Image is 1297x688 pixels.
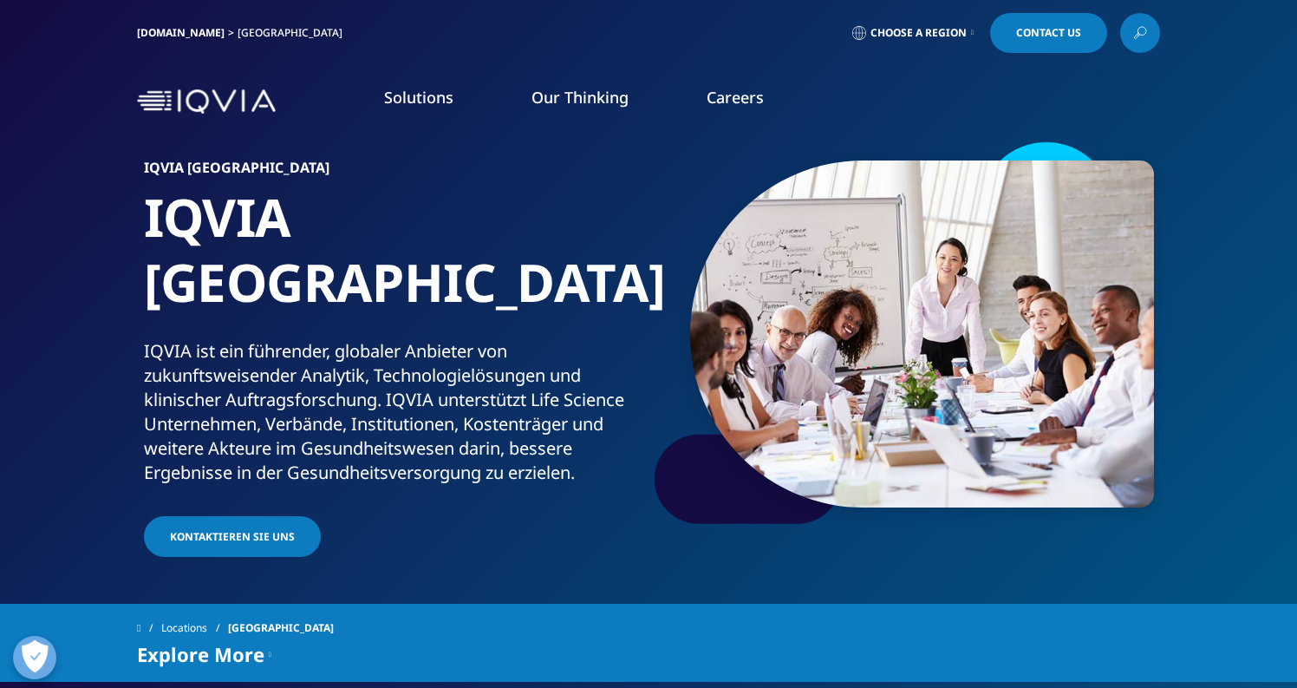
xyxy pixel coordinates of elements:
[1016,28,1081,38] span: Contact Us
[990,13,1107,53] a: Contact Us
[137,644,264,665] span: Explore More
[870,26,967,40] span: Choose a Region
[161,613,228,644] a: Locations
[144,516,321,557] a: Kontaktieren Sie uns
[13,636,56,679] button: Präferenzen öffnen
[144,339,642,485] div: IQVIA ist ein führender, globaler Anbieter von zukunftsweisender Analytik, Technologielösungen un...
[144,185,642,339] h1: IQVIA [GEOGRAPHIC_DATA]
[707,87,764,108] a: Careers
[283,61,1160,142] nav: Primary
[144,161,642,185] h6: IQVIA [GEOGRAPHIC_DATA]
[170,529,295,544] span: Kontaktieren Sie uns
[384,87,453,108] a: Solutions
[228,613,334,644] span: [GEOGRAPHIC_DATA]
[531,87,629,108] a: Our Thinking
[238,26,349,40] div: [GEOGRAPHIC_DATA]
[690,161,1154,508] img: 877_businesswoman-leading-meeting.jpg
[137,25,225,40] a: [DOMAIN_NAME]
